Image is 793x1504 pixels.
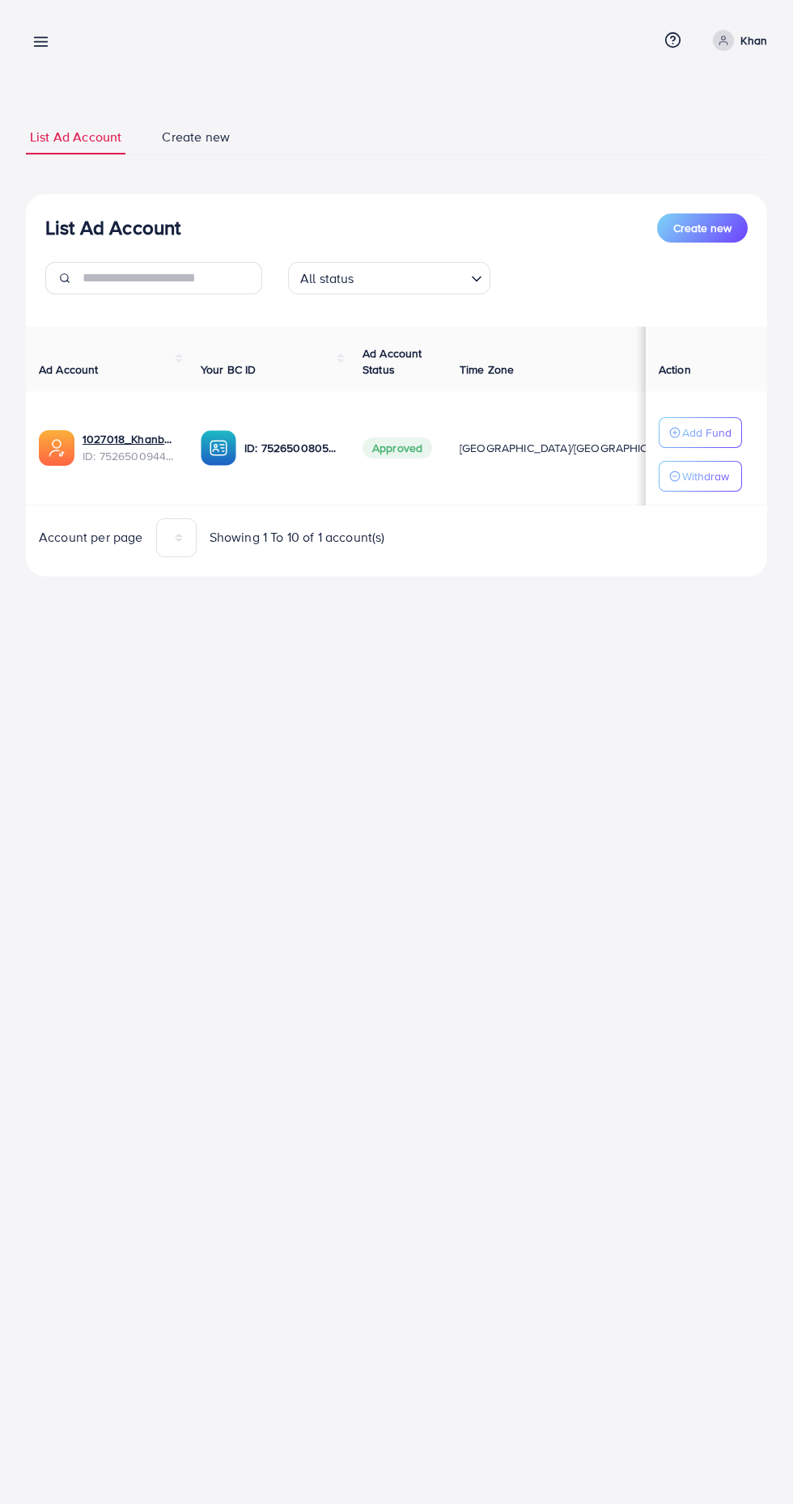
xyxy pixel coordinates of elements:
[201,361,257,378] span: Your BC ID
[83,431,175,447] a: 1027018_Khanbhia_1752400071646
[682,467,729,486] p: Withdraw
[201,430,236,466] img: ic-ba-acc.ded83a64.svg
[39,361,99,378] span: Ad Account
[297,267,358,290] span: All status
[162,128,230,146] span: Create new
[359,264,464,290] input: Search for option
[244,438,337,458] p: ID: 7526500805902909457
[682,423,732,442] p: Add Fund
[657,213,748,243] button: Create new
[460,361,514,378] span: Time Zone
[659,417,742,448] button: Add Fund
[210,528,385,547] span: Showing 1 To 10 of 1 account(s)
[740,31,767,50] p: Khan
[659,361,691,378] span: Action
[39,430,74,466] img: ic-ads-acc.e4c84228.svg
[363,437,432,458] span: Approved
[30,128,121,146] span: List Ad Account
[39,528,143,547] span: Account per page
[659,461,742,492] button: Withdraw
[363,345,422,378] span: Ad Account Status
[45,216,180,239] h3: List Ad Account
[83,431,175,464] div: <span class='underline'>1027018_Khanbhia_1752400071646</span></br>7526500944935256080
[460,440,685,456] span: [GEOGRAPHIC_DATA]/[GEOGRAPHIC_DATA]
[83,448,175,464] span: ID: 7526500944935256080
[288,262,490,294] div: Search for option
[673,220,732,236] span: Create new
[706,30,767,51] a: Khan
